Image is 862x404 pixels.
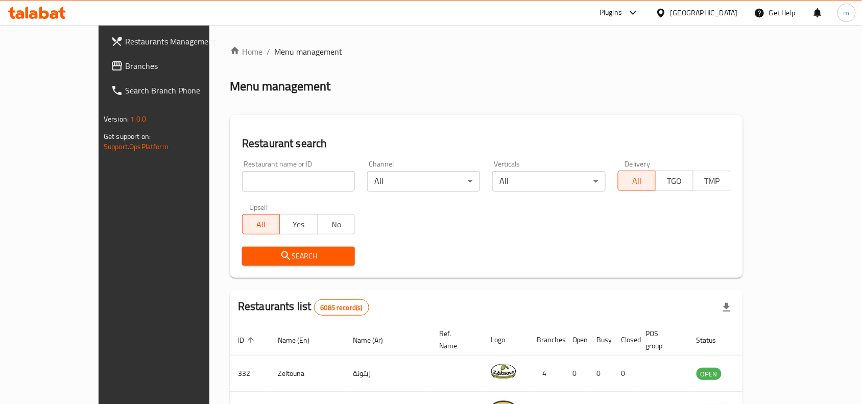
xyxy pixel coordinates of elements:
div: All [492,171,605,192]
div: Plugins [600,7,622,19]
td: Zeitouna [270,355,345,392]
li: / [267,45,270,58]
th: Branches [529,324,564,355]
div: Total records count [314,299,369,316]
button: All [242,214,280,234]
nav: breadcrumb [230,45,743,58]
td: 0 [564,355,589,392]
span: Menu management [274,45,342,58]
button: Search [242,247,355,266]
span: Version: [104,112,129,126]
span: Ref. Name [439,327,470,352]
a: Branches [103,54,243,78]
button: TGO [655,171,693,191]
span: Search Branch Phone [125,84,234,97]
span: No [322,217,351,232]
button: TMP [693,171,731,191]
td: 4 [529,355,564,392]
span: Branches [125,60,234,72]
h2: Menu management [230,78,330,94]
span: Status [697,334,730,346]
h2: Restaurant search [242,136,731,151]
input: Search for restaurant name or ID.. [242,171,355,192]
label: Delivery [625,160,651,168]
span: 6085 record(s) [315,303,369,313]
span: Yes [284,217,313,232]
td: زيتونة [345,355,431,392]
th: Logo [483,324,529,355]
span: Restaurants Management [125,35,234,47]
h2: Restaurants list [238,299,369,316]
a: Search Branch Phone [103,78,243,103]
span: All [622,174,652,188]
span: POS group [646,327,676,352]
span: m [844,7,850,18]
th: Closed [613,324,638,355]
span: TGO [660,174,689,188]
a: Support.OpsPlatform [104,140,169,153]
label: Upsell [249,204,268,211]
span: OPEN [697,368,722,380]
div: [GEOGRAPHIC_DATA] [671,7,738,18]
span: Get support on: [104,130,151,143]
img: Zeitouna [491,359,516,384]
th: Open [564,324,589,355]
div: Export file [714,295,739,320]
a: Home [230,45,262,58]
td: 0 [613,355,638,392]
span: Name (En) [278,334,323,346]
span: ID [238,334,257,346]
div: All [367,171,480,192]
td: 0 [589,355,613,392]
span: 1.0.0 [130,112,146,126]
td: 332 [230,355,270,392]
button: Yes [279,214,317,234]
a: Restaurants Management [103,29,243,54]
button: No [317,214,355,234]
span: All [247,217,276,232]
th: Busy [589,324,613,355]
span: TMP [698,174,727,188]
span: Name (Ar) [353,334,396,346]
span: Search [250,250,347,263]
button: All [618,171,656,191]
